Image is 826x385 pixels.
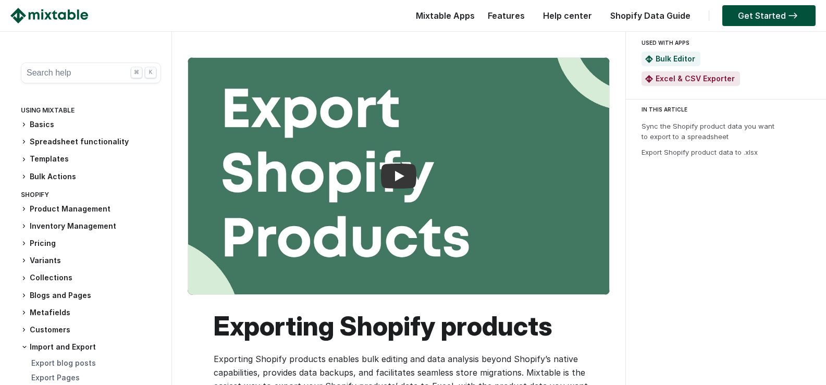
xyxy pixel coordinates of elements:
div: Mixtable Apps [411,8,475,29]
a: Get Started [722,5,816,26]
a: Export Pages [31,373,80,382]
a: Shopify Data Guide [605,10,696,21]
a: Export blog posts [31,358,96,367]
img: Mixtable Spreadsheet Bulk Editor App [645,55,653,63]
h3: Metafields [21,307,161,318]
h3: Inventory Management [21,221,161,232]
a: Sync the Shopify product data you want to export to a spreadsheet [642,122,774,141]
a: Excel & CSV Exporter [656,74,735,83]
div: Shopify [21,189,161,204]
h3: Product Management [21,204,161,215]
a: Bulk Editor [656,54,695,63]
button: Search help ⌘ K [21,63,161,83]
div: Using Mixtable [21,104,161,119]
a: Export Shopify product data to .xlsx [642,148,758,156]
div: USED WITH APPS [642,36,806,49]
img: Mixtable logo [10,8,88,23]
a: Features [483,10,530,21]
h3: Pricing [21,238,161,249]
h3: Templates [21,154,161,165]
h1: Exporting Shopify products [214,311,594,342]
h3: Collections [21,272,161,283]
img: Mixtable Excel & CSV Exporter App [645,75,653,83]
h3: Blogs and Pages [21,290,161,301]
div: IN THIS ARTICLE [642,105,817,114]
div: ⌘ [131,67,142,78]
h3: Variants [21,255,161,266]
div: K [145,67,156,78]
h3: Import and Export [21,342,161,352]
img: arrow-right.svg [786,13,800,19]
h3: Spreadsheet functionality [21,136,161,147]
h3: Basics [21,119,161,130]
a: Help center [538,10,597,21]
h3: Customers [21,325,161,336]
h3: Bulk Actions [21,171,161,182]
